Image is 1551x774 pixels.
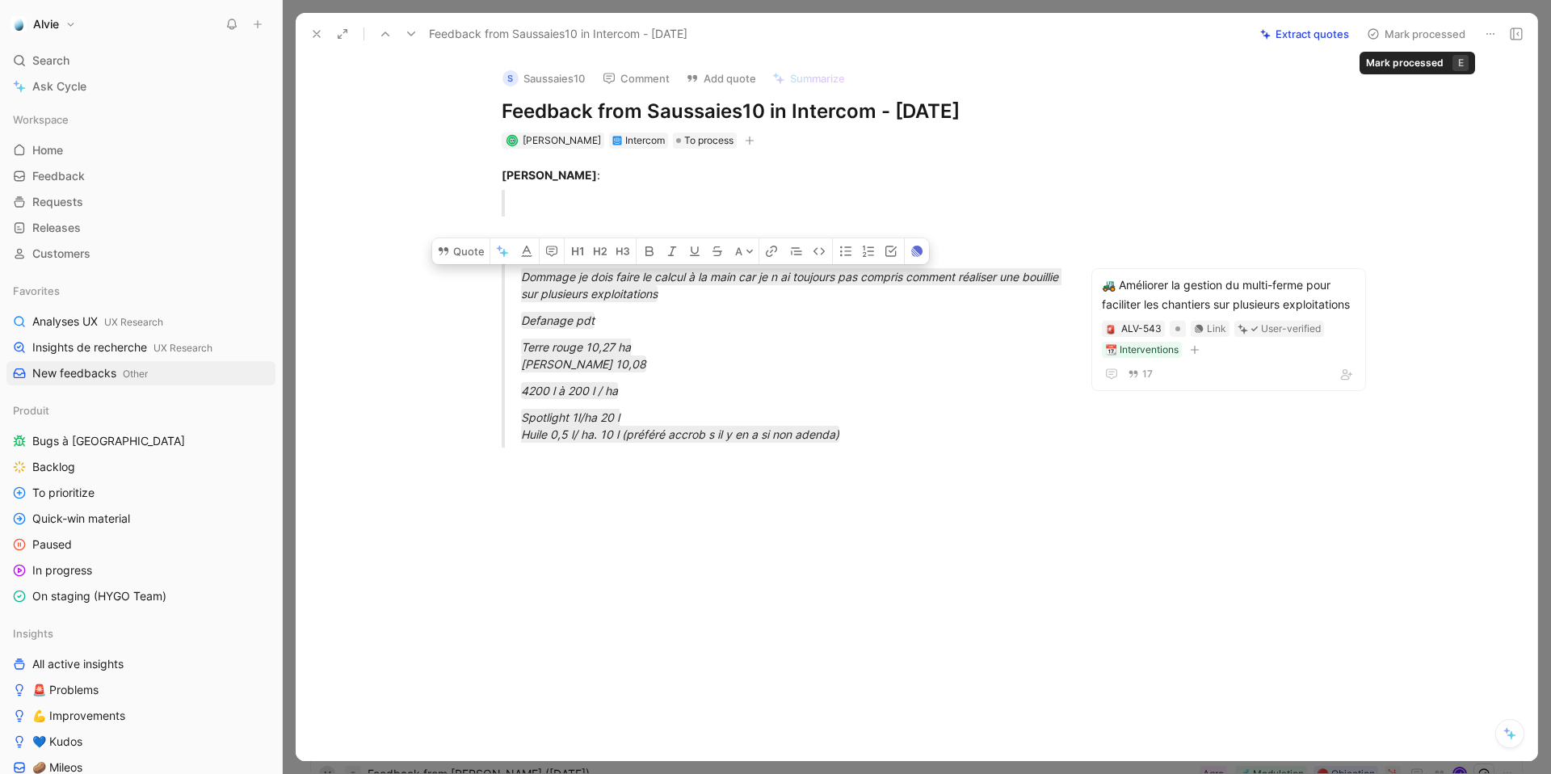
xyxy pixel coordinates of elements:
[32,77,86,96] span: Ask Cycle
[104,316,163,328] span: UX Research
[1106,325,1116,334] img: 🚨
[502,70,519,86] div: S
[13,111,69,128] span: Workspace
[6,398,275,423] div: Produit
[32,142,63,158] span: Home
[1253,23,1356,45] button: Extract quotes
[32,433,185,449] span: Bugs à [GEOGRAPHIC_DATA]
[32,485,95,501] span: To prioritize
[33,17,59,32] h1: Alvie
[253,536,269,553] button: View actions
[6,398,275,608] div: ProduitBugs à [GEOGRAPHIC_DATA]BacklogTo prioritizeQuick-win materialPausedIn progressOn staging ...
[6,704,275,728] a: 💪 Improvements
[521,312,595,329] mark: Defanage pdt
[253,433,269,449] button: View actions
[6,481,275,505] a: To prioritize
[6,164,275,188] a: Feedback
[1452,55,1469,71] div: E
[32,313,163,330] span: Analyses UX
[6,652,275,676] a: All active insights
[253,682,269,698] button: View actions
[521,339,646,372] mark: Terre rouge 10,27 ha [PERSON_NAME] 10,08
[32,536,72,553] span: Paused
[1142,369,1153,379] span: 17
[13,402,49,419] span: Produit
[6,190,275,214] a: Requests
[6,107,275,132] div: Workspace
[253,511,269,527] button: View actions
[253,656,269,672] button: View actions
[730,238,759,264] button: A
[6,279,275,303] div: Favorites
[523,134,601,146] span: [PERSON_NAME]
[6,678,275,702] a: 🚨 Problems
[1261,321,1321,337] div: User-verified
[6,216,275,240] a: Releases
[6,532,275,557] a: Paused
[1105,342,1179,358] div: 📆 Interventions
[1121,321,1162,337] div: ALV-543
[253,708,269,724] button: View actions
[123,368,148,380] span: Other
[32,365,148,382] span: New feedbacks
[679,67,763,90] button: Add quote
[1360,23,1473,45] button: Mark processed
[253,339,269,355] button: View actions
[1366,55,1444,71] div: Mark processed
[625,133,665,149] div: Intercom
[495,66,592,90] button: SSaussaies10
[502,99,1061,124] h1: Feedback from Saussaies10 in Intercom - [DATE]
[502,223,1061,257] div: :
[11,16,27,32] img: Alvie
[6,429,275,453] a: Bugs à [GEOGRAPHIC_DATA]
[6,584,275,608] a: On staging (HYGO Team)
[429,24,687,44] span: Feedback from Saussaies10 in Intercom - [DATE]
[32,682,99,698] span: 🚨 Problems
[6,507,275,531] a: Quick-win material
[673,133,737,149] div: To process
[6,13,80,36] button: AlvieAlvie
[521,409,839,443] mark: Spotlight 1l/ha 20 l Huile 0,5 l/ ha. 10 l (préféré accrob s il y en a si non adenda)
[6,138,275,162] a: Home
[32,459,75,475] span: Backlog
[1124,365,1156,383] button: 17
[6,48,275,73] div: Search
[6,455,275,479] a: Backlog
[432,238,490,264] button: Quote
[1102,276,1356,314] div: 🚜 Améliorer la gestion du multi-ferme pour faciliter les chantiers sur plusieurs exploitations
[521,382,618,399] mark: 4200 l à 200 l / ha
[32,656,124,672] span: All active insights
[765,67,852,90] button: Summarize
[253,459,269,475] button: View actions
[6,74,275,99] a: Ask Cycle
[6,558,275,583] a: In progress
[502,168,597,182] strong: [PERSON_NAME]
[32,562,92,578] span: In progress
[790,71,845,86] span: Summarize
[1105,323,1116,334] button: 🚨
[6,309,275,334] a: Analyses UXUX Research
[32,194,83,210] span: Requests
[32,734,82,750] span: 💙 Kudos
[6,621,275,646] div: Insights
[32,220,81,236] span: Releases
[32,51,69,70] span: Search
[253,313,269,330] button: View actions
[6,335,275,360] a: Insights de rechercheUX Research
[507,137,516,145] img: avatar
[13,625,53,641] span: Insights
[253,734,269,750] button: View actions
[13,283,60,299] span: Favorites
[32,588,166,604] span: On staging (HYGO Team)
[153,342,212,354] span: UX Research
[6,730,275,754] a: 💙 Kudos
[1207,321,1226,337] div: Link
[521,268,1061,302] mark: Dommage je dois faire le calcul à la main car je n ai toujours pas compris comment réaliser une b...
[32,511,130,527] span: Quick-win material
[253,365,269,381] button: View actions
[684,133,733,149] span: To process
[253,588,269,604] button: View actions
[6,242,275,266] a: Customers
[595,67,677,90] button: Comment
